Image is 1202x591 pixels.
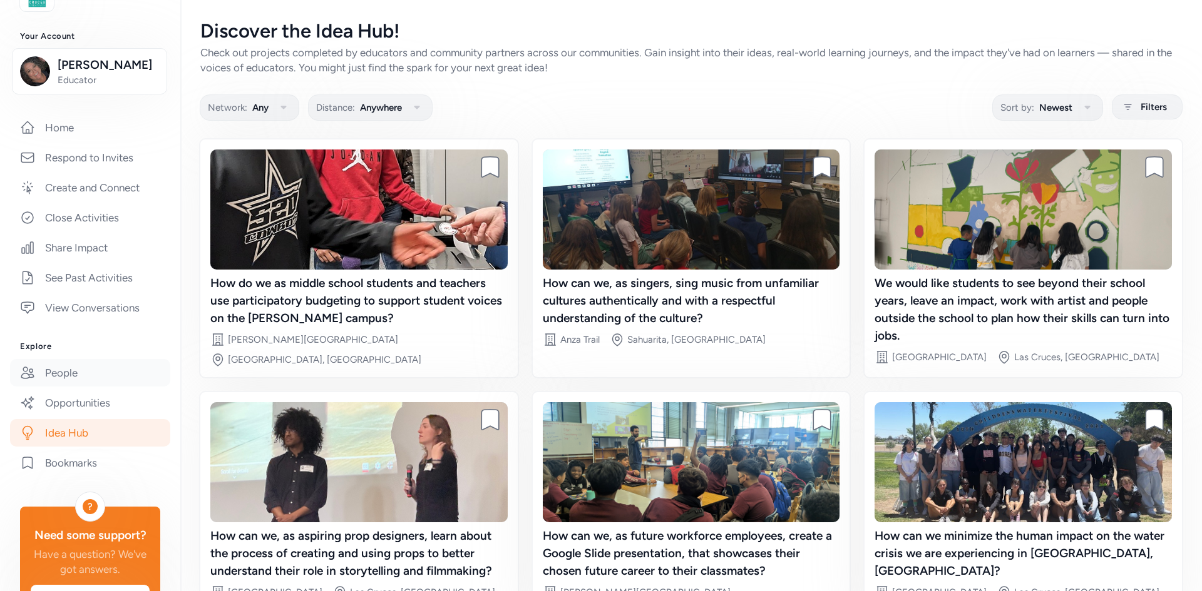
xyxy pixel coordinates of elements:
img: image [210,402,508,522]
button: [PERSON_NAME]Educator [12,48,167,94]
div: Need some support? [30,527,150,544]
a: Idea Hub [10,419,170,447]
img: image [875,402,1172,522]
button: Distance:Anywhere [308,94,433,121]
div: Sahuarita, [GEOGRAPHIC_DATA] [627,333,766,346]
h3: Your Account [20,31,160,41]
div: Have a question? We've got answers. [30,547,150,577]
span: [PERSON_NAME] [58,56,159,74]
span: Network: [208,100,247,115]
a: Share Impact [10,234,170,261]
span: Educator [58,74,159,86]
div: We would like students to see beyond their school years, leave an impact, work with artist and pe... [875,275,1172,345]
div: How can we minimize the human impact on the water crisis we are experiencing in [GEOGRAPHIC_DATA]... [875,527,1172,580]
div: Check out projects completed by educators and community partners across our communities. Gain ins... [200,45,1182,75]
img: image [875,149,1172,270]
img: image [543,149,840,270]
div: Discover the Idea Hub! [200,20,1182,43]
div: How can we, as singers, sing music from unfamiliar cultures authentically and with a respectful u... [543,275,840,327]
h3: Explore [20,341,160,351]
div: How do we as middle school students and teachers use participatory budgeting to support student v... [210,275,508,327]
div: Anza Trail [560,333,600,346]
div: [PERSON_NAME][GEOGRAPHIC_DATA] [228,333,398,346]
a: People [10,359,170,386]
div: [GEOGRAPHIC_DATA] [892,351,987,363]
span: Distance: [316,100,355,115]
span: Sort by: [1000,100,1034,115]
div: How can we, as aspiring prop designers, learn about the process of creating and using props to be... [210,527,508,580]
a: Respond to Invites [10,144,170,171]
button: Network:Any [200,94,299,121]
div: How can we, as future workforce employees, create a Google Slide presentation, that showcases the... [543,527,840,580]
span: Anywhere [360,100,402,115]
span: Filters [1141,99,1167,114]
a: Opportunities [10,389,170,417]
span: Any [252,100,269,115]
a: View Conversations [10,294,170,321]
button: Sort by:Newest [992,94,1103,121]
div: Las Cruces, [GEOGRAPHIC_DATA] [1014,351,1159,363]
a: Create and Connect [10,174,170,201]
img: image [543,402,840,522]
a: Home [10,114,170,141]
div: [GEOGRAPHIC_DATA], [GEOGRAPHIC_DATA] [228,353,421,366]
img: image [210,149,508,270]
a: Close Activities [10,204,170,231]
a: Bookmarks [10,449,170,477]
div: ? [83,499,98,514]
span: Newest [1039,100,1072,115]
a: See Past Activities [10,264,170,291]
